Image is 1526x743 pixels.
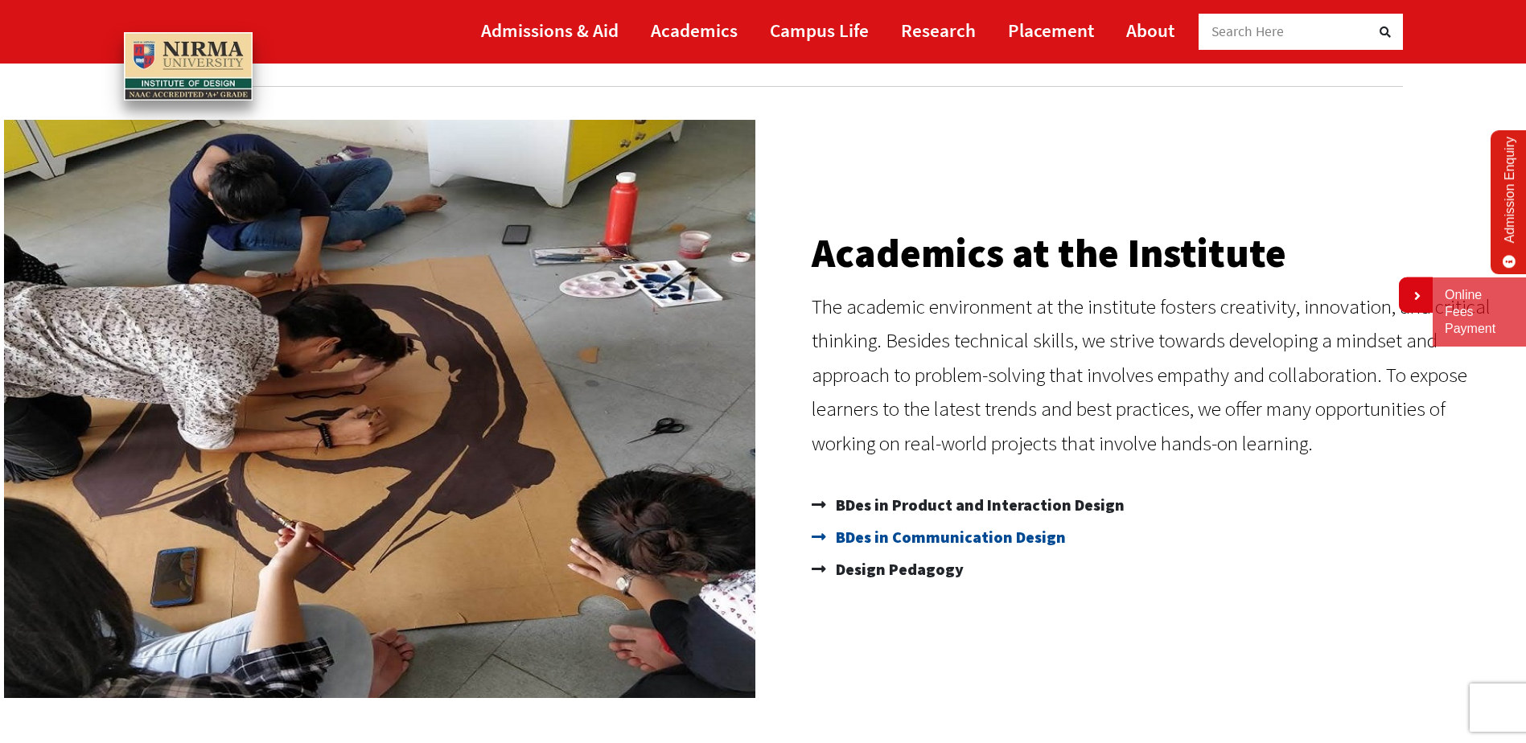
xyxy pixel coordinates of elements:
[812,521,1511,553] a: BDes in Communication Design
[812,553,1511,585] a: Design Pedagogy
[812,289,1511,461] p: The academic environment at the institute fosters creativity, innovation, and critical thinking. ...
[770,12,869,48] a: Campus Life
[812,489,1511,521] a: BDes in Product and Interaction Design
[1211,23,1285,40] span: Search Here
[1445,287,1514,337] a: Online Fees Payment
[481,12,619,48] a: Admissions & Aid
[4,120,755,698] img: IMG-20190920-WA0091
[832,489,1125,521] span: BDes in Product and Interaction Design
[124,32,253,101] img: main_logo
[1008,12,1094,48] a: Placement
[832,521,1066,553] span: BDes in Communication Design
[832,553,964,585] span: Design Pedagogy
[812,233,1511,273] h2: Academics at the Institute
[651,12,738,48] a: Academics
[901,12,976,48] a: Research
[1126,12,1174,48] a: About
